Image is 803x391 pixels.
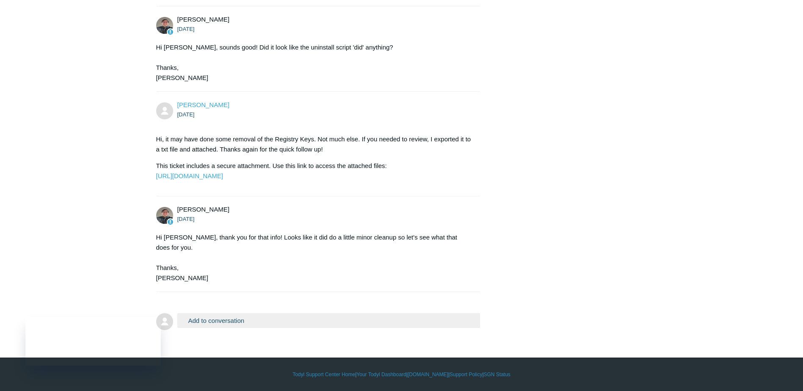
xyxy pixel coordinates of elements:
[177,16,229,23] span: Matt Robinson
[156,371,647,378] div: | | | |
[177,101,229,108] a: [PERSON_NAME]
[25,317,161,366] iframe: Todyl Status
[177,101,229,108] span: Patrick Kerr
[177,206,229,213] span: Matt Robinson
[484,371,510,378] a: SGN Status
[177,313,480,328] button: Add to conversation
[177,216,195,222] time: 09/18/2025, 08:36
[293,371,355,378] a: Todyl Support Center Home
[156,172,223,179] a: [URL][DOMAIN_NAME]
[408,371,448,378] a: [DOMAIN_NAME]
[177,111,195,118] time: 09/18/2025, 08:34
[156,42,472,83] div: Hi [PERSON_NAME], sounds good! Did it look like the uninstall script 'did' anything? Thanks, [PER...
[177,26,195,32] time: 09/18/2025, 08:30
[450,371,482,378] a: Support Policy
[356,371,406,378] a: Your Todyl Dashboard
[156,232,472,283] div: Hi [PERSON_NAME], thank you for that info! Looks like it did do a little minor cleanup so let's s...
[156,134,472,154] p: Hi, it may have done some removal of the Registry Keys. Not much else. If you needed to review, I...
[156,161,472,181] p: This ticket includes a secure attachment. Use this link to access the attached files:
